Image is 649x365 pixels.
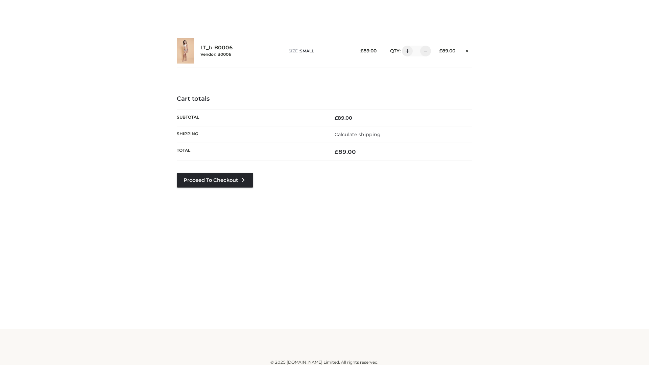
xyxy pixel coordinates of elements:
span: £ [439,48,442,53]
h4: Cart totals [177,95,472,103]
bdi: 89.00 [335,148,356,155]
bdi: 89.00 [360,48,377,53]
a: Calculate shipping [335,131,381,138]
span: £ [335,115,338,121]
th: Shipping [177,126,324,143]
bdi: 89.00 [439,48,455,53]
a: Remove this item [462,46,472,54]
span: £ [335,148,338,155]
span: £ [360,48,363,53]
th: Subtotal [177,109,324,126]
bdi: 89.00 [335,115,352,121]
a: Proceed to Checkout [177,173,253,188]
p: size : [289,48,350,54]
a: LT_b-B0006 [200,45,233,51]
th: Total [177,143,324,161]
small: Vendor: B0006 [200,52,231,57]
div: QTY: [383,46,429,56]
span: SMALL [300,48,314,53]
img: LT_b-B0006 - SMALL [177,38,194,64]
